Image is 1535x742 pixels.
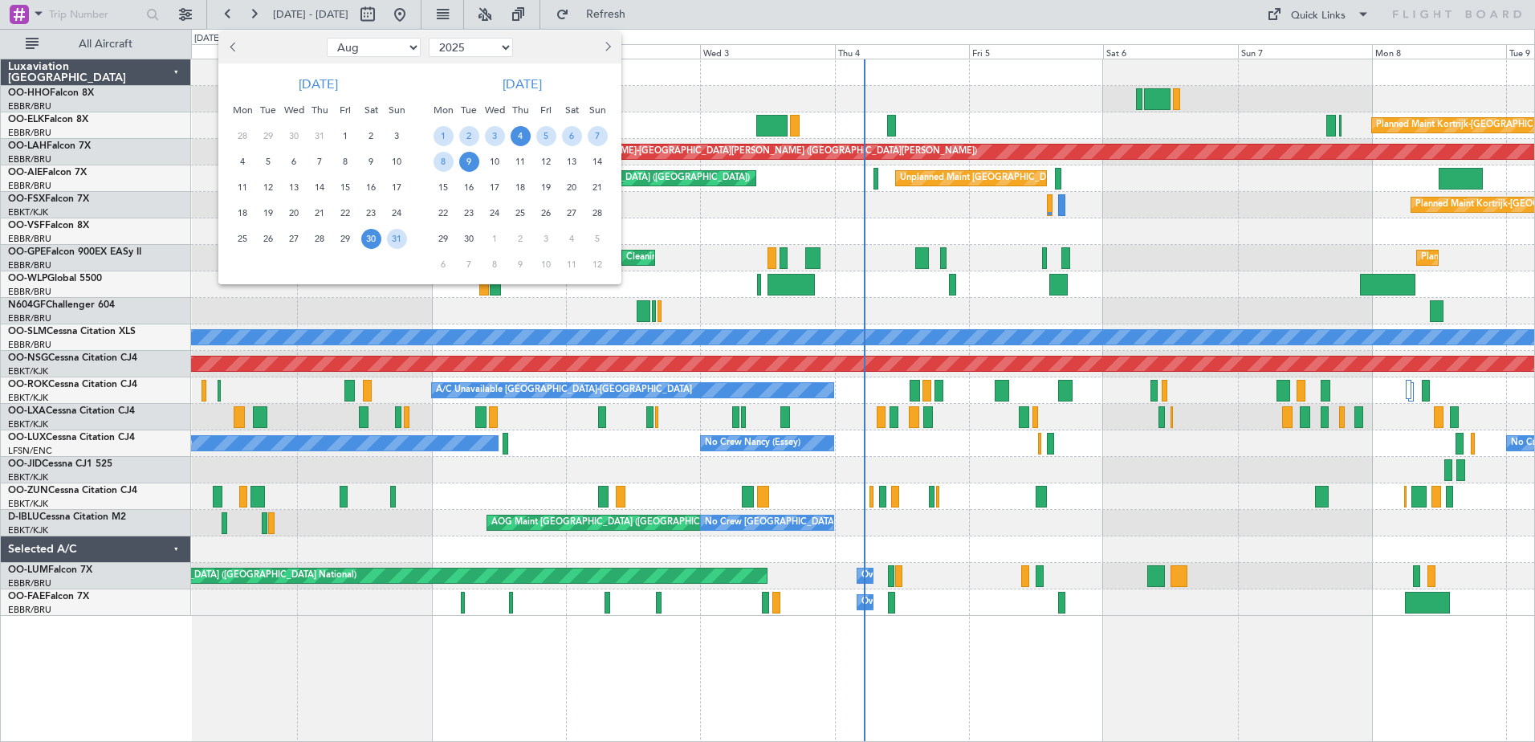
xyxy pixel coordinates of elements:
span: 7 [459,255,479,275]
button: Previous month [225,35,242,60]
div: 14-8-2025 [307,174,332,200]
span: 8 [485,255,505,275]
div: Thu [307,97,332,123]
span: 6 [434,255,454,275]
span: 26 [259,229,279,249]
div: 4-10-2025 [559,226,584,251]
span: 23 [361,203,381,223]
div: 9-10-2025 [507,251,533,277]
div: 9-8-2025 [358,149,384,174]
span: 8 [336,152,356,172]
div: 27-9-2025 [559,200,584,226]
span: 17 [387,177,407,198]
div: 22-9-2025 [430,200,456,226]
div: 18-9-2025 [507,174,533,200]
span: 17 [485,177,505,198]
div: 15-9-2025 [430,174,456,200]
span: 8 [434,152,454,172]
div: 21-9-2025 [584,174,610,200]
span: 11 [233,177,253,198]
span: 1 [336,126,356,146]
div: 25-9-2025 [507,200,533,226]
div: 11-9-2025 [507,149,533,174]
select: Select year [429,38,513,57]
div: 24-8-2025 [384,200,409,226]
div: 3-9-2025 [482,123,507,149]
div: 6-8-2025 [281,149,307,174]
span: 9 [459,152,479,172]
span: 25 [233,229,253,249]
span: 4 [562,229,582,249]
span: 4 [511,126,531,146]
div: 16-8-2025 [358,174,384,200]
div: 10-10-2025 [533,251,559,277]
span: 12 [588,255,608,275]
div: 20-8-2025 [281,200,307,226]
div: 12-9-2025 [533,149,559,174]
span: 27 [284,229,304,249]
div: 10-8-2025 [384,149,409,174]
div: 2-8-2025 [358,123,384,149]
span: 11 [511,152,531,172]
span: 1 [434,126,454,146]
span: 15 [434,177,454,198]
div: 9-9-2025 [456,149,482,174]
div: 6-10-2025 [430,251,456,277]
div: 1-8-2025 [332,123,358,149]
div: 10-9-2025 [482,149,507,174]
div: 28-7-2025 [230,123,255,149]
span: 5 [588,229,608,249]
span: 6 [562,126,582,146]
span: 4 [233,152,253,172]
div: 30-9-2025 [456,226,482,251]
div: Wed [281,97,307,123]
div: 15-8-2025 [332,174,358,200]
div: 17-8-2025 [384,174,409,200]
div: 24-9-2025 [482,200,507,226]
span: 13 [284,177,304,198]
span: 2 [361,126,381,146]
span: 14 [588,152,608,172]
div: 14-9-2025 [584,149,610,174]
span: 9 [361,152,381,172]
div: 13-8-2025 [281,174,307,200]
div: 3-8-2025 [384,123,409,149]
span: 18 [233,203,253,223]
div: 25-8-2025 [230,226,255,251]
div: Thu [507,97,533,123]
span: 29 [259,126,279,146]
span: 14 [310,177,330,198]
span: 13 [562,152,582,172]
div: 13-9-2025 [559,149,584,174]
div: 7-8-2025 [307,149,332,174]
div: 1-9-2025 [430,123,456,149]
span: 10 [536,255,556,275]
div: 28-8-2025 [307,226,332,251]
div: 4-9-2025 [507,123,533,149]
div: 7-9-2025 [584,123,610,149]
span: 3 [536,229,556,249]
div: 31-8-2025 [384,226,409,251]
div: 26-9-2025 [533,200,559,226]
span: 22 [434,203,454,223]
div: 8-10-2025 [482,251,507,277]
span: 24 [387,203,407,223]
span: 28 [588,203,608,223]
div: 16-9-2025 [456,174,482,200]
div: Fri [332,97,358,123]
span: 3 [485,126,505,146]
div: 8-9-2025 [430,149,456,174]
div: Sat [358,97,384,123]
span: 2 [459,126,479,146]
div: 30-7-2025 [281,123,307,149]
span: 9 [511,255,531,275]
span: 20 [284,203,304,223]
div: 11-10-2025 [559,251,584,277]
div: 5-10-2025 [584,226,610,251]
div: 29-7-2025 [255,123,281,149]
div: Mon [230,97,255,123]
div: 18-8-2025 [230,200,255,226]
div: 7-10-2025 [456,251,482,277]
span: 23 [459,203,479,223]
div: 2-9-2025 [456,123,482,149]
